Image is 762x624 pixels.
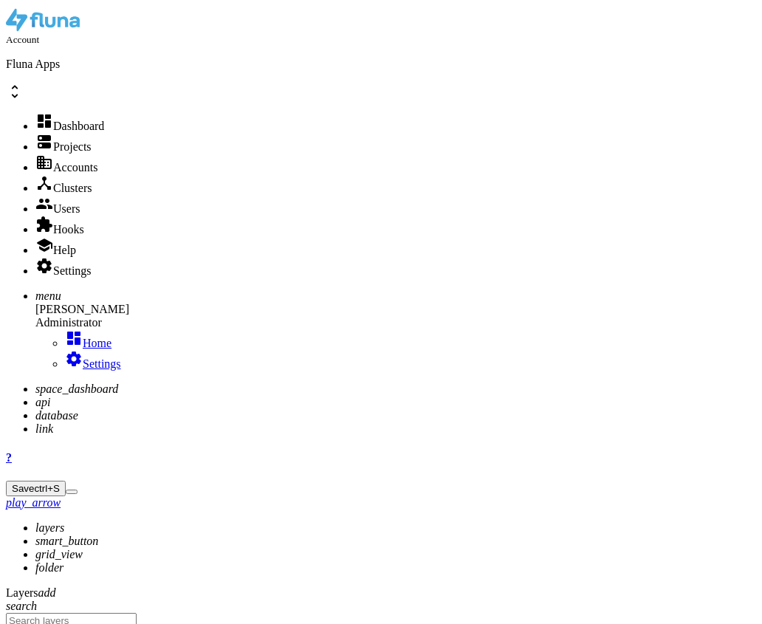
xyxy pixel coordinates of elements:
i: smart_button [35,535,98,547]
i: grid_view [35,548,83,560]
span: Settings [53,264,92,277]
i: dns [35,133,53,151]
button: Savectrl+S [6,481,66,496]
span: ctrl+S [34,483,59,494]
i: menu [35,289,61,302]
span: Projects [53,140,92,153]
div: [PERSON_NAME] [35,303,756,316]
small: Account [6,34,39,45]
i: settings [35,257,53,275]
div: Administrator [35,316,756,329]
i: settings [65,350,83,368]
a: play_arrow [6,496,61,509]
span: Accounts [53,161,97,174]
a: dashboardHome [65,337,111,349]
p: Fluna Apps [6,58,756,71]
span: Dashboard [53,120,104,132]
span: Layers [6,586,38,599]
i: database [35,409,78,422]
a: settingsSettings [65,357,121,370]
span: Clusters [53,182,92,194]
i: space_dashboard [35,383,118,395]
span: Help [53,244,76,256]
span: Settings [83,357,121,370]
i: device_hub [35,174,53,192]
i: extension [35,216,53,233]
i: group [35,195,53,213]
i: search [6,600,37,612]
i: dashboard [65,329,83,347]
i: layers [35,521,64,534]
span: unfold_more [6,83,24,100]
i: add [38,586,56,599]
i: domain [35,154,53,171]
i: folder [35,561,63,574]
i: dashboard [35,112,53,130]
i: school [35,236,53,254]
i: api [35,396,50,408]
i: link [35,422,53,435]
a: ? [6,451,756,464]
span: Users [53,202,80,215]
span: Hooks [53,223,84,236]
span: Home [83,337,111,349]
